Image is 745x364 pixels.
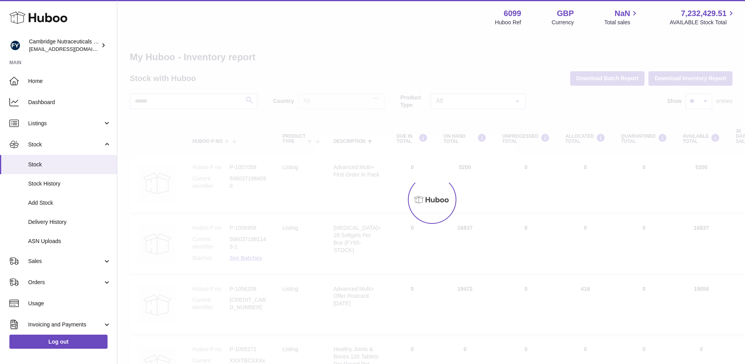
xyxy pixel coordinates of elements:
span: Stock [28,141,103,148]
strong: GBP [557,8,574,19]
a: Log out [9,335,108,349]
div: Huboo Ref [495,19,521,26]
a: 7,232,429.51 AVAILABLE Stock Total [670,8,736,26]
span: Delivery History [28,218,111,226]
span: Dashboard [28,99,111,106]
span: AVAILABLE Stock Total [670,19,736,26]
span: Listings [28,120,103,127]
span: Stock [28,161,111,168]
span: Sales [28,258,103,265]
span: Total sales [604,19,639,26]
span: Add Stock [28,199,111,207]
span: Home [28,77,111,85]
span: Usage [28,300,111,307]
div: Currency [552,19,574,26]
img: huboo@camnutra.com [9,40,21,51]
span: NaN [614,8,630,19]
div: Cambridge Nutraceuticals Ltd [29,38,99,53]
span: ASN Uploads [28,238,111,245]
strong: 6099 [504,8,521,19]
span: 7,232,429.51 [681,8,727,19]
span: Invoicing and Payments [28,321,103,328]
span: [EMAIL_ADDRESS][DOMAIN_NAME] [29,46,115,52]
a: NaN Total sales [604,8,639,26]
span: Stock History [28,180,111,187]
span: Orders [28,279,103,286]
